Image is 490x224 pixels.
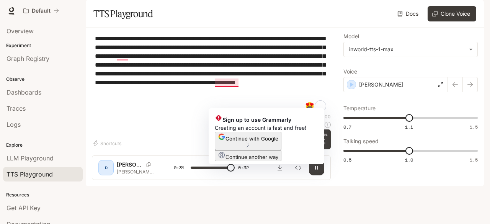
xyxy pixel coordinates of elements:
[343,139,379,144] p: Talking speed
[428,6,476,21] button: Clone Voice
[343,157,351,163] span: 0.5
[470,157,478,163] span: 1.5
[291,160,306,175] button: Inspect
[117,161,143,168] p: [PERSON_NAME]
[20,3,62,18] button: All workspaces
[117,168,155,175] p: [PERSON_NAME] was born on [DEMOGRAPHIC_DATA], to Angel and [PERSON_NAME]. He was a former water p...
[92,137,124,149] button: Shortcuts
[344,42,477,57] div: inworld-tts-1-max
[359,81,403,88] p: [PERSON_NAME]
[343,124,351,130] span: 0.7
[238,164,249,172] span: 0:32
[405,157,413,163] span: 1.0
[100,162,112,174] div: D
[343,106,376,111] p: Temperature
[95,34,328,113] textarea: To enrich screen reader interactions, please activate Accessibility in Grammarly extension settings
[470,124,478,130] span: 1.5
[143,162,154,167] button: Copy Voice ID
[405,124,413,130] span: 1.1
[396,6,421,21] a: Docs
[93,6,153,21] h1: TTS Playground
[272,160,287,175] button: Download audio
[343,34,359,39] p: Model
[32,8,51,14] p: Default
[349,46,465,53] div: inworld-tts-1-max
[343,69,357,74] p: Voice
[174,164,185,172] span: 0:31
